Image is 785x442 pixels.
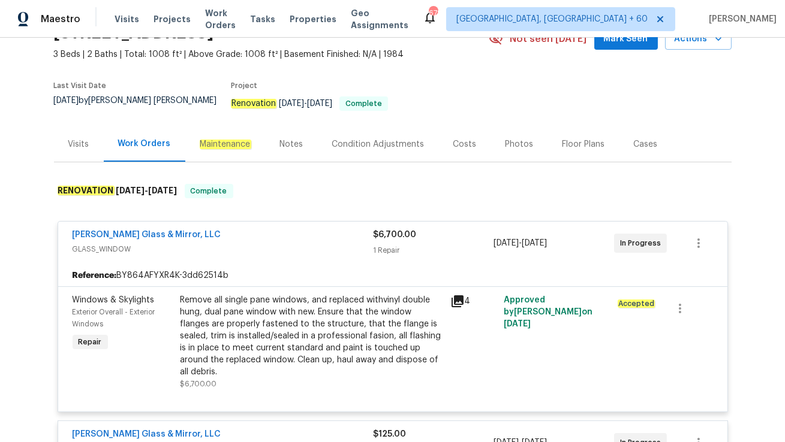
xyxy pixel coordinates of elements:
[41,13,80,25] span: Maestro
[54,49,489,60] span: 3 Beds | 2 Baths | Total: 1008 ft² | Above Grade: 1008 ft² | Basement Finished: N/A | 1984
[522,239,547,247] span: [DATE]
[675,32,722,47] span: Actions
[374,244,494,256] div: 1 Repair
[149,186,178,195] span: [DATE]
[73,243,374,255] span: GLASS_WINDOW
[73,296,155,304] span: Windows & Skylights
[665,28,732,50] button: Actions
[504,296,592,328] span: Approved by [PERSON_NAME] on
[494,237,547,249] span: -
[73,231,221,239] a: [PERSON_NAME] Glass & Mirror, LLC
[634,138,658,150] div: Cases
[115,13,139,25] span: Visits
[374,231,417,239] span: $6,700.00
[116,186,145,195] span: [DATE]
[58,186,115,195] em: RENOVATION
[279,99,304,108] span: [DATE]
[307,99,332,108] span: [DATE]
[429,7,437,19] div: 672
[181,380,217,387] span: $6,700.00
[68,138,89,150] div: Visits
[54,96,79,105] span: [DATE]
[54,96,231,119] div: by [PERSON_NAME] [PERSON_NAME]
[231,82,257,89] span: Project
[506,138,534,150] div: Photos
[205,7,236,31] span: Work Orders
[450,294,497,308] div: 4
[231,99,276,108] em: Renovation
[58,265,727,286] div: BY864AFYXR4K-3dd62514b
[154,13,191,25] span: Projects
[116,186,178,195] span: -
[200,140,251,149] em: Maintenance
[704,13,777,25] span: [PERSON_NAME]
[341,100,387,107] span: Complete
[594,28,658,50] button: Mark Seen
[73,430,221,438] a: [PERSON_NAME] Glass & Mirror, LLC
[604,32,648,47] span: Mark Seen
[504,320,531,328] span: [DATE]
[456,13,648,25] span: [GEOGRAPHIC_DATA], [GEOGRAPHIC_DATA] + 60
[250,15,275,23] span: Tasks
[290,13,336,25] span: Properties
[453,138,477,150] div: Costs
[73,270,117,281] b: Reference:
[118,138,171,150] div: Work Orders
[54,27,214,39] h2: [STREET_ADDRESS]
[351,7,408,31] span: Geo Assignments
[510,33,587,45] span: Not seen [DATE]
[494,239,519,247] span: [DATE]
[618,299,655,308] em: Accepted
[186,185,232,197] span: Complete
[73,308,155,328] span: Exterior Overall - Exterior Windows
[54,172,732,210] div: RENOVATION [DATE]-[DATE]Complete
[54,82,107,89] span: Last Visit Date
[374,430,407,438] span: $125.00
[74,336,107,348] span: Repair
[563,138,605,150] div: Floor Plans
[279,99,332,108] span: -
[181,294,443,378] div: Remove all single pane windows, and replaced withvinyl double hung, dual pane window with new. En...
[620,237,666,249] span: In Progress
[332,138,425,150] div: Condition Adjustments
[280,138,303,150] div: Notes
